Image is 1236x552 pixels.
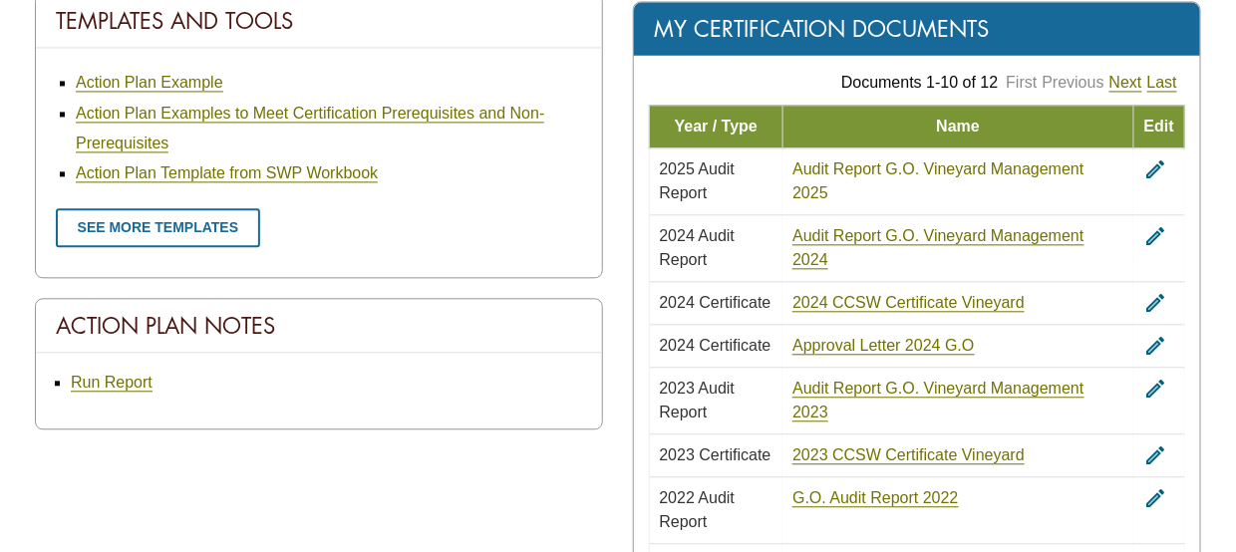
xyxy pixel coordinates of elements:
[1143,334,1167,358] i: edit
[1143,224,1167,248] i: edit
[1143,337,1167,354] a: edit
[76,74,223,92] a: Action Plan Example
[792,337,974,355] a: Approval Letter 2024 G.O
[1143,380,1167,397] a: edit
[1143,157,1167,181] i: edit
[660,227,736,268] span: 2024 Audit Report
[1133,105,1184,147] td: Edit
[660,446,772,463] span: 2023 Certificate
[650,105,783,147] td: Year / Type
[1143,294,1167,311] a: edit
[1006,74,1037,91] a: First
[1143,291,1167,315] i: edit
[660,380,736,420] span: 2023 Audit Report
[841,74,998,91] span: Documents 1-10 of 12
[792,446,1025,464] a: 2023 CCSW Certificate Vineyard
[1109,74,1142,92] a: Next
[71,374,153,392] a: Run Report
[660,294,772,311] span: 2024 Certificate
[1143,377,1167,401] i: edit
[56,208,260,247] a: See more templates
[76,105,544,152] a: Action Plan Examples to Meet Certification Prerequisites and Non-Prerequisites
[660,160,736,201] span: 2025 Audit Report
[634,2,1200,56] div: My Certification Documents
[1147,74,1177,92] a: Last
[1143,443,1167,467] i: edit
[1143,486,1167,510] i: edit
[660,489,736,530] span: 2022 Audit Report
[1143,489,1167,506] a: edit
[792,380,1083,421] a: Audit Report G.O. Vineyard Management 2023
[1143,446,1167,463] a: edit
[792,489,958,507] a: G.O. Audit Report 2022
[792,227,1083,269] a: Audit Report G.O. Vineyard Management 2024
[1043,74,1104,91] a: Previous
[792,294,1025,312] a: 2024 CCSW Certificate Vineyard
[1143,227,1167,244] a: edit
[1143,160,1167,177] a: edit
[36,299,602,353] div: Action Plan Notes
[782,105,1133,147] td: Name
[76,164,378,182] a: Action Plan Template from SWP Workbook
[792,160,1083,202] a: Audit Report G.O. Vineyard Management 2025
[660,337,772,354] span: 2024 Certificate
